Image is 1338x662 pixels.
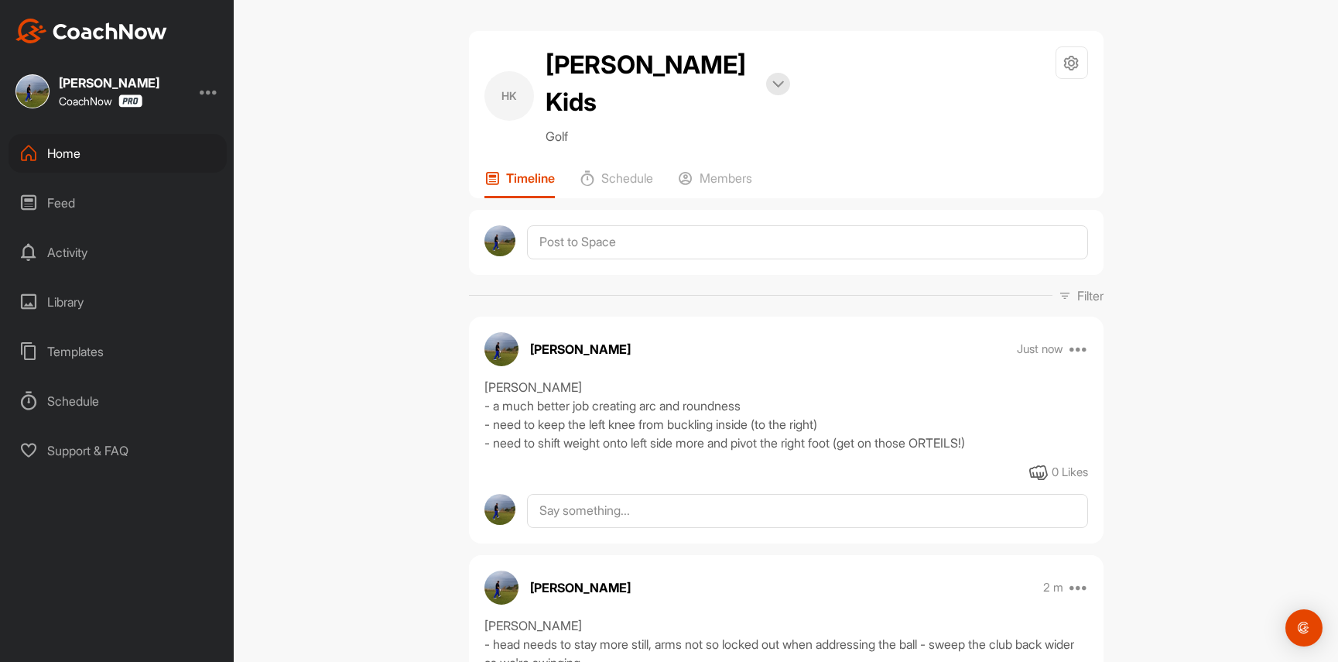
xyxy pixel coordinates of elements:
div: 0 Likes [1052,464,1088,482]
p: Just now [1017,341,1063,357]
img: arrow-down [772,81,784,88]
p: Timeline [506,170,555,186]
div: Templates [9,332,227,371]
img: square_7a2f5a21f41bee58bdc20557bdcfd6ec.jpg [15,74,50,108]
p: Golf [546,127,790,146]
p: Filter [1077,286,1104,305]
h2: [PERSON_NAME] Kids [546,46,755,121]
p: [PERSON_NAME] [530,578,631,597]
p: 2 m [1043,580,1063,595]
img: avatar [484,225,516,257]
img: avatar [484,494,516,526]
img: avatar [484,571,518,605]
img: avatar [484,332,518,366]
div: Library [9,283,227,321]
div: Open Intercom Messenger [1285,609,1323,647]
img: CoachNow [15,19,167,43]
div: [PERSON_NAME] - a much better job creating arc and roundness - need to keep the left knee from bu... [484,378,1088,452]
div: Home [9,134,227,173]
div: [PERSON_NAME] [59,77,159,89]
img: CoachNow Pro [118,94,142,108]
div: CoachNow [59,94,142,108]
p: Members [700,170,752,186]
div: Schedule [9,382,227,420]
div: Support & FAQ [9,431,227,470]
div: HK [484,71,534,121]
p: Schedule [601,170,653,186]
div: Activity [9,233,227,272]
div: Feed [9,184,227,222]
p: [PERSON_NAME] [530,340,631,358]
